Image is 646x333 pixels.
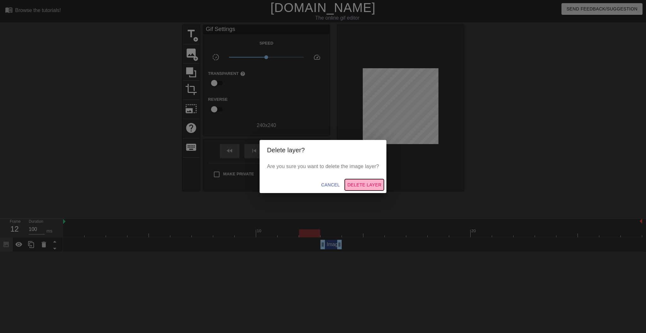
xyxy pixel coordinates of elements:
p: Are you sure you want to delete the image layer? [267,163,379,170]
span: Cancel [321,181,340,189]
h2: Delete layer? [267,145,379,155]
button: Cancel [319,179,342,191]
span: Delete Layer [347,181,381,189]
button: Delete Layer [345,179,384,191]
